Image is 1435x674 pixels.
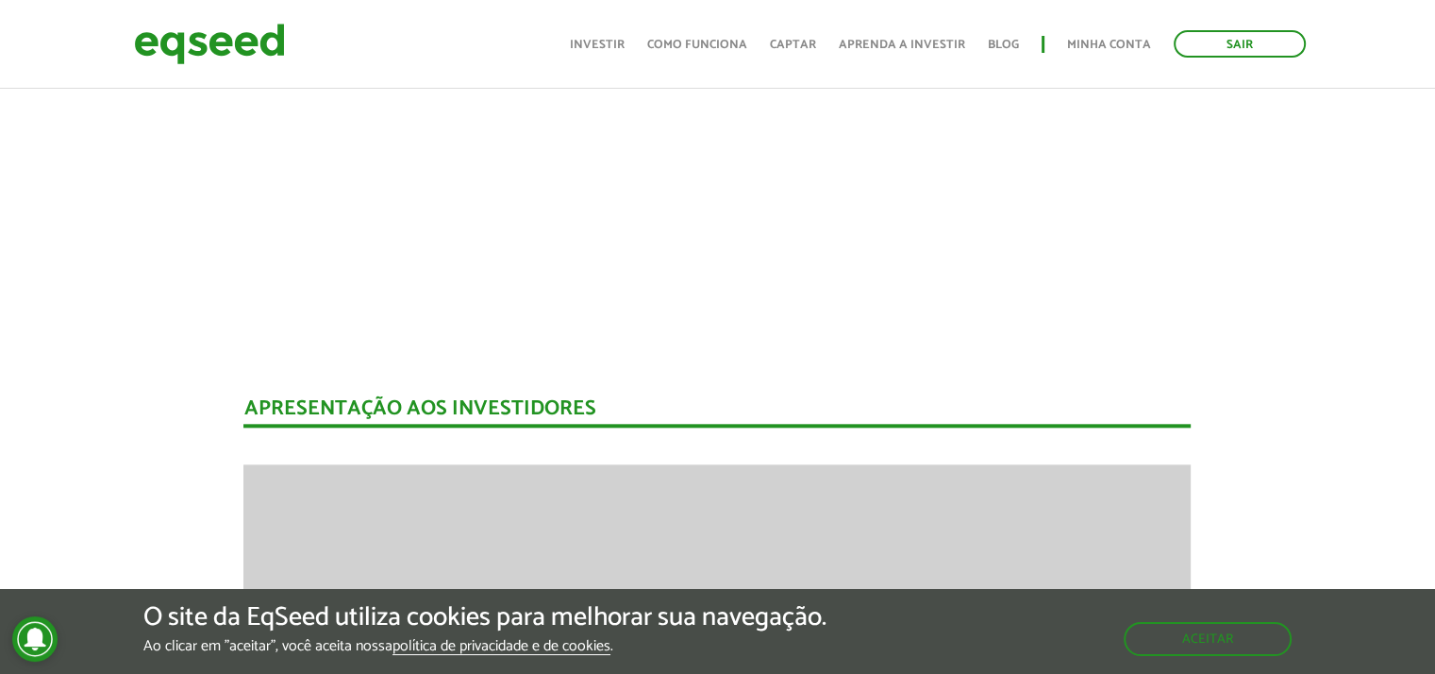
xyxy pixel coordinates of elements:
p: Ao clicar em "aceitar", você aceita nossa . [143,637,826,655]
img: EqSeed [134,19,285,69]
a: política de privacidade e de cookies [392,639,610,655]
a: Minha conta [1067,39,1151,51]
h5: O site da EqSeed utiliza cookies para melhorar sua navegação. [143,603,826,632]
a: Aprenda a investir [839,39,965,51]
a: Investir [570,39,625,51]
a: Captar [770,39,816,51]
a: Como funciona [647,39,747,51]
button: Aceitar [1124,622,1292,656]
div: Apresentação aos investidores [243,398,1191,428]
a: Sair [1174,30,1306,58]
a: Blog [988,39,1019,51]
